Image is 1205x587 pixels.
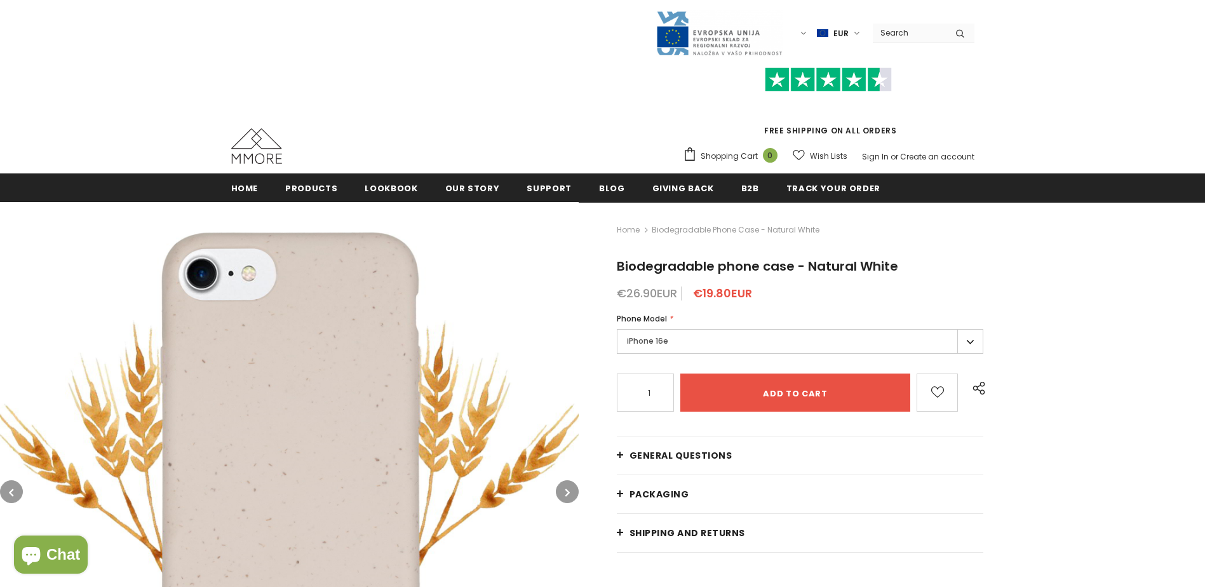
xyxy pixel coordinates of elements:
[873,24,946,42] input: Search Site
[617,514,984,552] a: Shipping and returns
[629,449,732,462] span: General Questions
[765,67,892,92] img: Trust Pilot Stars
[445,182,500,194] span: Our Story
[617,313,667,324] span: Phone Model
[527,182,572,194] span: support
[683,73,974,136] span: FREE SHIPPING ON ALL ORDERS
[617,475,984,513] a: PACKAGING
[741,173,759,202] a: B2B
[365,173,417,202] a: Lookbook
[862,151,889,162] a: Sign In
[445,173,500,202] a: Our Story
[629,527,745,539] span: Shipping and returns
[599,182,625,194] span: Blog
[763,148,778,163] span: 0
[617,222,640,238] a: Home
[629,488,689,501] span: PACKAGING
[900,151,974,162] a: Create an account
[741,182,759,194] span: B2B
[786,173,880,202] a: Track your order
[652,182,714,194] span: Giving back
[793,145,847,167] a: Wish Lists
[617,329,984,354] label: iPhone 16e
[285,173,337,202] a: Products
[617,436,984,475] a: General Questions
[786,182,880,194] span: Track your order
[683,147,784,166] a: Shopping Cart 0
[833,27,849,40] span: EUR
[231,173,259,202] a: Home
[891,151,898,162] span: or
[527,173,572,202] a: support
[652,173,714,202] a: Giving back
[693,285,752,301] span: €19.80EUR
[656,27,783,38] a: Javni Razpis
[285,182,337,194] span: Products
[10,536,91,577] inbox-online-store-chat: Shopify online store chat
[680,374,911,412] input: Add to cart
[599,173,625,202] a: Blog
[231,182,259,194] span: Home
[810,150,847,163] span: Wish Lists
[683,91,974,125] iframe: Customer reviews powered by Trustpilot
[617,285,677,301] span: €26.90EUR
[656,10,783,57] img: Javni Razpis
[701,150,758,163] span: Shopping Cart
[231,128,282,164] img: MMORE Cases
[365,182,417,194] span: Lookbook
[617,257,898,275] span: Biodegradable phone case - Natural White
[652,222,819,238] span: Biodegradable phone case - Natural White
